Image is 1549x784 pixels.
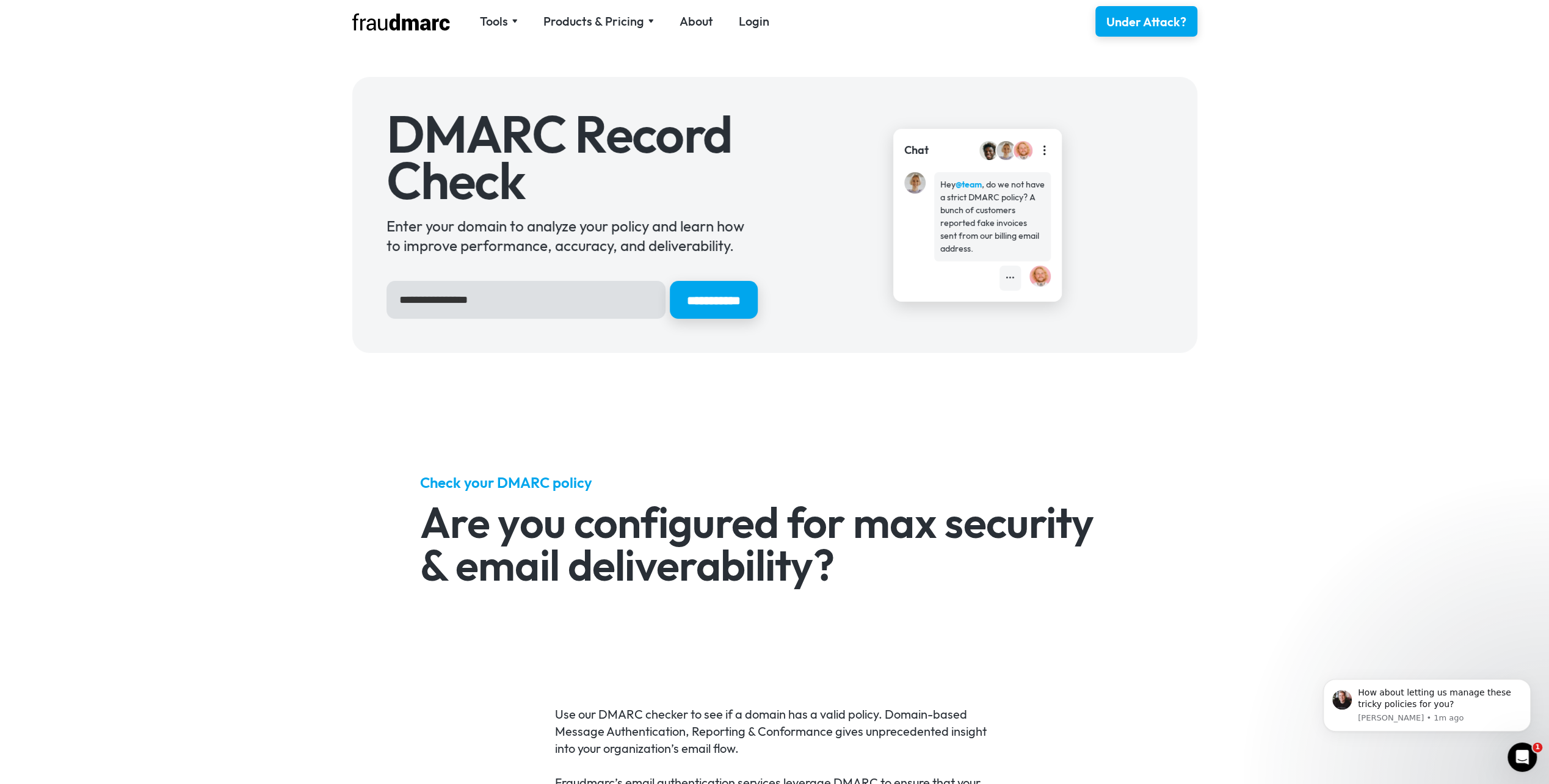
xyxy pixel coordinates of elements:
[680,13,713,30] a: About
[1507,742,1537,772] iframe: Intercom live chat
[904,142,929,158] div: Chat
[543,13,644,30] div: Products & Pricing
[555,706,994,757] p: Use our DMARC checker to see if a domain has a valid policy. Domain-based Message Authentication,...
[739,13,769,30] a: Login
[386,281,758,319] form: Hero Sign Up Form
[480,13,518,30] div: Tools
[386,216,758,255] div: Enter your domain to analyze your policy and learn how to improve performance, accuracy, and deli...
[1006,272,1015,285] div: •••
[480,13,508,30] div: Tools
[1305,664,1549,778] iframe: Intercom notifications message
[940,178,1045,255] div: Hey , do we not have a strict DMARC policy? A bunch of customers reported fake invoices sent from...
[386,111,758,203] h1: DMARC Record Check
[1095,6,1197,37] a: Under Attack?
[956,179,982,190] strong: @team
[420,473,1129,492] h5: Check your DMARC policy
[543,13,654,30] div: Products & Pricing
[1533,742,1542,752] span: 1
[420,501,1129,586] h2: Are you configured for max security & email deliverability?
[1106,13,1186,31] div: Under Attack?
